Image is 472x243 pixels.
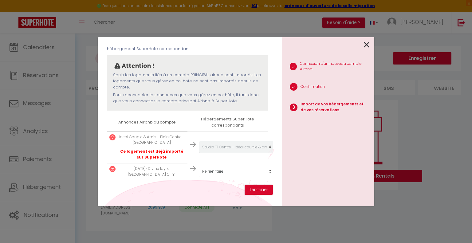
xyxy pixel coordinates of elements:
p: Attention ! [122,61,154,71]
p: [DATE] · Divine Idylle [GEOGRAPHIC_DATA] Clim [119,166,185,178]
p: Ce logement est déjà importé sur SuperHote [119,149,185,160]
span: 3 [290,104,297,111]
button: Terminer [245,185,273,195]
button: Ouvrir le widget de chat LiveChat [5,2,23,21]
th: Hébergements SuperHote correspondants [187,114,268,131]
p: Connexion d'un nouveau compte Airbnb [300,61,369,73]
p: Import de vos hébergements et de vos réservations [301,101,369,113]
th: Annonces Airbnb du compte [107,114,187,131]
p: Seuls les logements liés à un compte PRINCIPAL airbnb sont importés. Les logements que vous gérez... [113,72,262,91]
p: Pour reconnecter les annonces que vous gérez en co-hôte, il faut donc que vous connectiez le comp... [113,92,262,104]
p: Confirmation [301,84,325,90]
p: Ideal Couple & Amis - Plein Centre - [GEOGRAPHIC_DATA] [119,134,185,146]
